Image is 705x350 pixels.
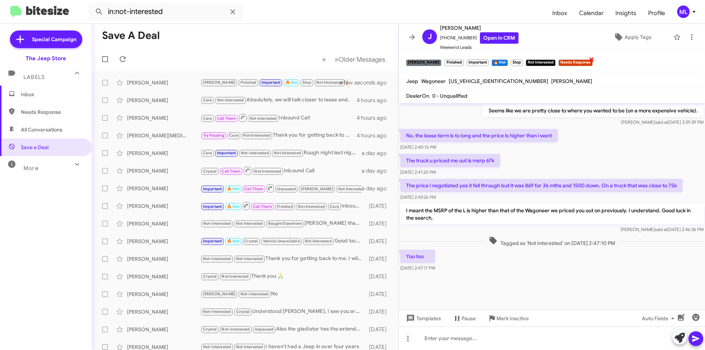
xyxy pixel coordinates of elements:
div: [PERSON_NAME] [127,167,200,174]
span: Finished [277,204,293,209]
span: Important [203,187,222,191]
span: Not-Interested [241,292,269,296]
div: 4 hours ago [357,97,393,104]
span: [PERSON_NAME] [440,24,518,32]
span: said at [655,119,668,125]
span: » [335,55,339,64]
span: Not Interested [236,344,263,349]
div: [PERSON_NAME][MEDICAL_DATA] [127,132,200,139]
div: Good luck in the search. [200,237,365,245]
span: Try Pausing [203,133,224,138]
span: Important [217,151,236,155]
span: Not Interested [305,239,332,243]
small: Not Interested [526,59,556,66]
div: [PERSON_NAME] [127,255,200,263]
span: Call Them [217,116,236,121]
span: Unpaused [277,187,296,191]
div: [DATE] [365,202,393,210]
span: Cara [203,116,212,121]
div: [DATE] [365,291,393,298]
span: 🔥 Hot [227,204,239,209]
div: [DATE] [365,255,393,263]
div: The Jeep Store [26,55,66,62]
span: Call Them [244,187,263,191]
span: Not-Interested [203,221,231,226]
p: The price I negotiated yes it fell through but it was 869 for 36 mths and 1500 down. On a truck t... [400,179,683,192]
span: Cara [229,133,238,138]
a: Calendar [573,3,610,24]
span: Cara [203,98,212,102]
span: [PERSON_NAME] [301,187,333,191]
span: [PERSON_NAME] [DATE] 2:39:39 PM [621,119,704,125]
a: Profile [642,3,671,24]
div: [PERSON_NAME] [127,308,200,315]
small: Stop [511,59,523,66]
p: You too [400,250,435,263]
span: Not-Interested [203,309,231,314]
span: said at [655,227,668,232]
span: [PERSON_NAME] [DATE] 2:46:36 PM [621,227,704,232]
span: Not Interested [217,98,244,102]
div: [PERSON_NAME] [127,79,200,86]
input: Search [89,3,243,21]
small: Needs Response [558,59,592,66]
div: Understood [PERSON_NAME], I see you are working with [PERSON_NAME]. Thank you for your response. [200,307,365,316]
span: Bought Elsewhere [268,221,302,226]
span: Not Interested [254,169,281,174]
span: Not Interested [338,187,365,191]
span: [PERSON_NAME] [551,78,592,84]
span: Templates [405,312,441,325]
span: Not-Interested [203,256,231,261]
span: Not-Interested [241,151,269,155]
div: Thank you for getting back to me. I will update my records. [200,255,365,263]
span: Not Interested [221,274,249,279]
span: × [589,55,594,64]
div: [PERSON_NAME] thank you I purchased a car already [200,219,365,228]
div: [DATE] [365,220,393,227]
button: Mark Inactive [482,312,535,325]
button: Next [330,52,390,67]
div: a day ago [362,149,393,157]
h1: Save a Deal [102,30,160,42]
span: « [322,55,326,64]
a: Special Campaign [10,30,82,48]
div: [PERSON_NAME] [127,185,200,192]
span: Call Them [253,204,272,209]
div: [PERSON_NAME] [127,202,200,210]
button: Auto Fields [636,312,683,325]
span: Pause [462,312,476,325]
small: 🔥 Hot [492,59,507,66]
div: 4 hours ago [357,132,393,139]
a: Insights [610,3,642,24]
div: 4 hours ago [357,114,393,122]
span: Finished [241,80,257,85]
div: Inbound Call [200,166,362,175]
button: Templates [399,312,447,325]
div: [PERSON_NAME] [127,291,200,298]
span: J [428,31,432,43]
div: Absolutely, we will talk closer to lease end. [200,96,357,104]
a: Inbox [546,3,573,24]
div: [PERSON_NAME] [127,238,200,245]
span: Apply Tags [625,30,651,44]
span: [PERSON_NAME] [203,292,236,296]
span: All Conversations [21,126,62,133]
span: Mark Inactive [496,312,529,325]
span: Important [203,239,222,243]
button: Previous [318,52,330,67]
span: Jeep [406,78,418,84]
span: Not-Interested [203,344,231,349]
span: [PERSON_NAME] [203,80,236,85]
span: Save a Deal [21,144,48,151]
p: No, the lease term is to long and the price is higher than i want [400,129,558,142]
div: [PERSON_NAME] [127,97,200,104]
div: Inbound Call [200,113,357,122]
span: Wagoneer [421,78,446,84]
span: 🔥 Hot [285,80,298,85]
p: Seems like we are pretty close to where you wanted to be (on a more expensive vehicle). [483,104,704,117]
span: Needs Response [21,108,83,116]
small: Important [467,59,489,66]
